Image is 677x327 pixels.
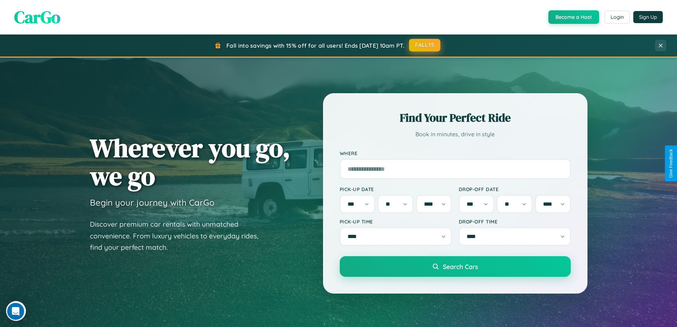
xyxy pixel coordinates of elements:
button: Search Cars [340,256,571,277]
button: FALL15 [409,39,440,52]
label: Pick-up Time [340,218,452,225]
button: Login [605,11,630,23]
button: Sign Up [633,11,663,23]
label: Pick-up Date [340,186,452,192]
label: Where [340,150,571,156]
label: Drop-off Time [459,218,571,225]
p: Book in minutes, drive in style [340,129,571,139]
span: Search Cars [443,263,478,270]
iframe: Intercom live chat [7,303,24,320]
div: Give Feedback [668,149,673,178]
h2: Find Your Perfect Ride [340,110,571,126]
span: Fall into savings with 15% off for all users! Ends [DATE] 10am PT. [226,42,404,49]
label: Drop-off Date [459,186,571,192]
iframe: Intercom live chat discovery launcher [6,301,26,321]
h3: Begin your journey with CarGo [90,197,215,208]
button: Become a Host [548,10,599,24]
p: Discover premium car rentals with unmatched convenience. From luxury vehicles to everyday rides, ... [90,218,268,253]
h1: Wherever you go, we go [90,134,290,190]
span: CarGo [14,5,60,29]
